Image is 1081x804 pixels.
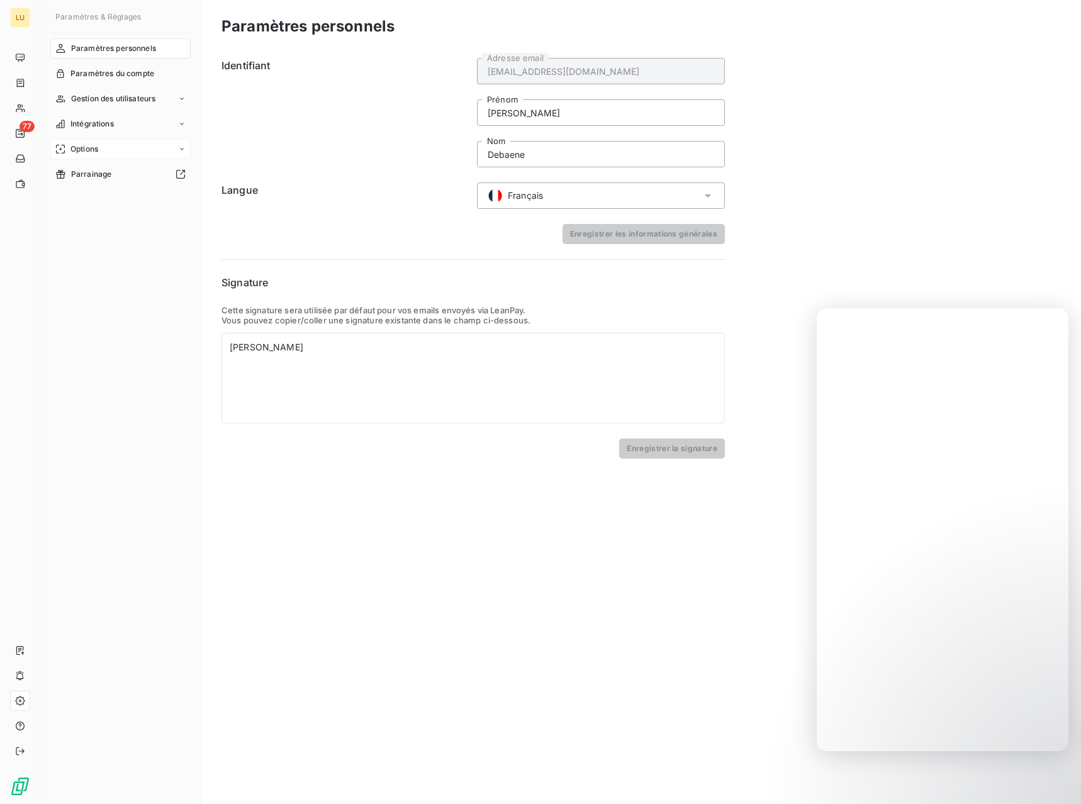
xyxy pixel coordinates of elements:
[1038,761,1068,791] iframe: Intercom live chat
[477,58,725,84] input: placeholder
[221,15,395,38] h3: Paramètres personnels
[71,169,112,180] span: Parrainage
[50,89,191,109] a: Gestion des utilisateurs
[10,776,30,796] img: Logo LeanPay
[230,341,717,354] div: [PERSON_NAME]
[221,182,469,209] h6: Langue
[50,139,191,159] a: Options
[70,143,98,155] span: Options
[221,58,469,167] h6: Identifiant
[10,8,30,28] div: LU
[70,68,154,79] span: Paramètres du compte
[508,189,543,202] span: Français
[221,275,725,290] h6: Signature
[50,64,191,84] a: Paramètres du compte
[477,99,725,126] input: placeholder
[20,121,35,132] span: 77
[563,224,725,244] button: Enregistrer les informations générales
[221,315,725,325] p: Vous pouvez copier/coller une signature existante dans le champ ci-dessous.
[817,308,1068,751] iframe: Intercom live chat
[221,305,725,315] p: Cette signature sera utilisée par défaut pour vos emails envoyés via LeanPay.
[50,38,191,59] a: Paramètres personnels
[50,164,191,184] a: Parrainage
[70,118,114,130] span: Intégrations
[619,438,725,459] button: Enregistrer la signature
[10,123,30,143] a: 77
[55,12,141,21] span: Paramètres & Réglages
[71,93,156,104] span: Gestion des utilisateurs
[50,114,191,134] a: Intégrations
[71,43,156,54] span: Paramètres personnels
[477,141,725,167] input: placeholder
